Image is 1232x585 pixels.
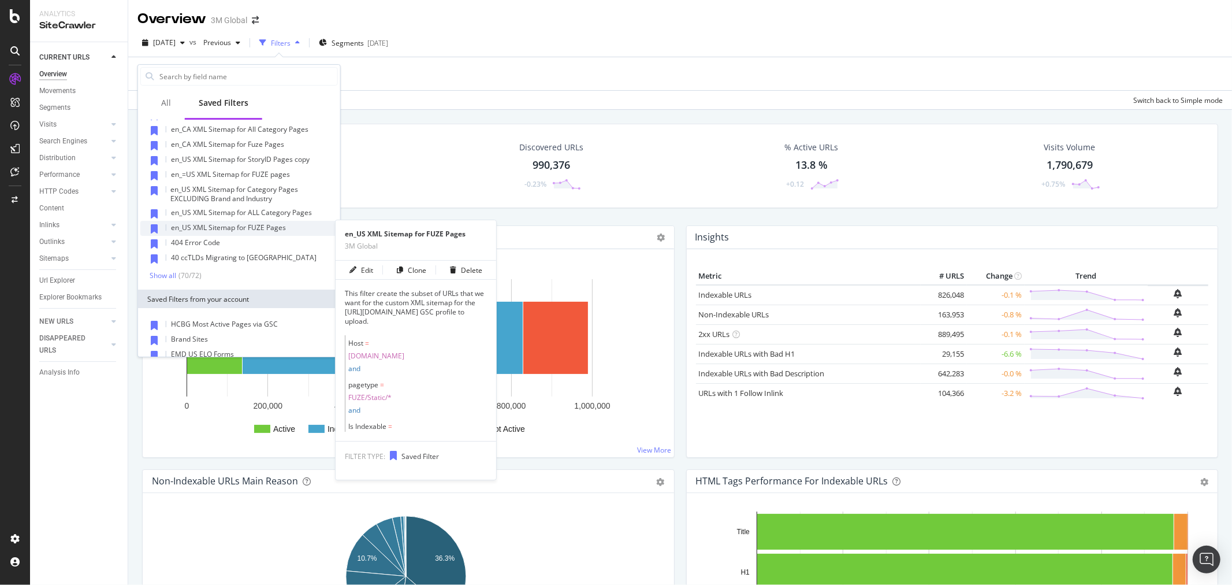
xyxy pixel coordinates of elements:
[695,229,729,245] h4: Insights
[39,316,73,328] div: NEW URLS
[787,179,805,189] div: +0.12
[327,424,401,434] text: Indexable Not Active
[921,344,967,364] td: 29,155
[170,184,298,203] span: en_US XML Sitemap for Category Pages EXCLUDING Brand and Industry
[497,401,526,410] text: 800,000
[39,102,120,114] a: Segments
[657,234,665,242] i: Options
[171,139,284,149] span: en_CA XML Sitemap for Fuze Pages
[137,9,206,29] div: Overview
[199,97,248,109] div: Saved Filters
[171,349,234,359] span: EMD US ELQ Forms
[388,421,392,431] span: =
[271,38,291,48] div: Filters
[967,383,1025,403] td: -3.2 %
[348,421,386,431] span: Is Indexable
[520,142,584,153] div: Discovered URLs
[39,275,75,287] div: Url Explorer
[176,271,202,280] div: ( 70 / 72 )
[39,316,108,328] a: NEW URLS
[921,268,967,285] th: # URLS
[699,388,784,398] a: URLs with 1 Follow Inlink
[39,68,120,80] a: Overview
[39,152,108,164] a: Distribution
[273,424,295,434] text: Active
[348,393,487,402] span: FUZE/Static/*
[740,568,750,576] text: H1
[39,169,80,181] div: Performance
[921,324,967,344] td: 889,495
[39,202,120,214] a: Content
[39,291,120,303] a: Explorer Bookmarks
[314,34,393,52] button: Segments[DATE]
[921,383,967,403] td: 104,366
[348,380,378,390] span: pagetype
[39,51,90,64] div: CURRENT URLS
[348,338,363,348] span: Host
[967,344,1025,364] td: -6.6 %
[348,351,487,361] span: [DOMAIN_NAME]
[39,236,65,248] div: Outlinks
[137,34,189,52] button: [DATE]
[380,380,384,390] span: =
[1042,179,1066,189] div: +0.75%
[171,208,312,217] span: en_US XML Sitemap for ALL Category Pages
[657,478,665,486] div: gear
[736,528,750,536] text: Title
[39,219,59,231] div: Inlinks
[435,554,455,562] text: 36.3%
[336,229,496,239] div: en_US XML Sitemap for FUZE Pages
[39,152,76,164] div: Distribution
[39,85,76,97] div: Movements
[39,135,87,147] div: Search Engines
[185,401,189,410] text: 0
[1044,142,1096,153] div: Visits Volume
[152,268,660,448] svg: A chart.
[171,124,308,134] span: en_CA XML Sitemap for All Category Pages
[254,401,283,410] text: 200,000
[199,38,231,47] span: Previous
[699,329,730,339] a: 2xx URLs
[152,475,298,487] div: Non-Indexable URLs Main Reason
[39,102,70,114] div: Segments
[158,68,337,85] input: Search by field name
[1129,91,1223,109] button: Switch back to Simple mode
[255,34,304,52] button: Filters
[334,401,364,410] text: 400,000
[365,338,369,348] span: =
[39,202,64,214] div: Content
[461,265,482,275] div: Delete
[39,219,108,231] a: Inlinks
[138,290,340,308] div: Saved Filters from your account
[699,309,769,320] a: Non-Indexable URLs
[1174,289,1182,298] div: bell-plus
[39,186,108,198] a: HTTP Codes
[967,285,1025,305] td: -0.1 %
[392,261,426,279] button: Clone
[171,169,290,179] span: en_=US XML Sitemap for FUZE pages
[574,401,610,410] text: 1,000,000
[39,366,80,379] div: Analysis Info
[39,68,67,80] div: Overview
[1025,268,1148,285] th: Trend
[1174,367,1182,376] div: bell-plus
[211,14,247,26] div: 3M Global
[1200,478,1208,486] div: gear
[967,268,1025,285] th: Change
[39,119,108,131] a: Visits
[921,285,967,305] td: 826,048
[345,451,385,461] span: FILTER TYPE:
[39,119,57,131] div: Visits
[1193,546,1220,573] div: Open Intercom Messenger
[39,332,108,357] a: DISAPPEARED URLS
[189,37,199,47] span: vs
[336,241,496,251] div: 3M Global
[921,305,967,324] td: 163,953
[336,289,496,326] div: This filter create the subset of URLs that we want for the custom XML sitemap for the [URL][DOMAI...
[967,305,1025,324] td: -0.8 %
[332,38,364,48] span: Segments
[1047,158,1093,173] div: 1,790,679
[39,51,108,64] a: CURRENT URLS
[361,265,373,275] div: Edit
[524,179,546,189] div: -0.23%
